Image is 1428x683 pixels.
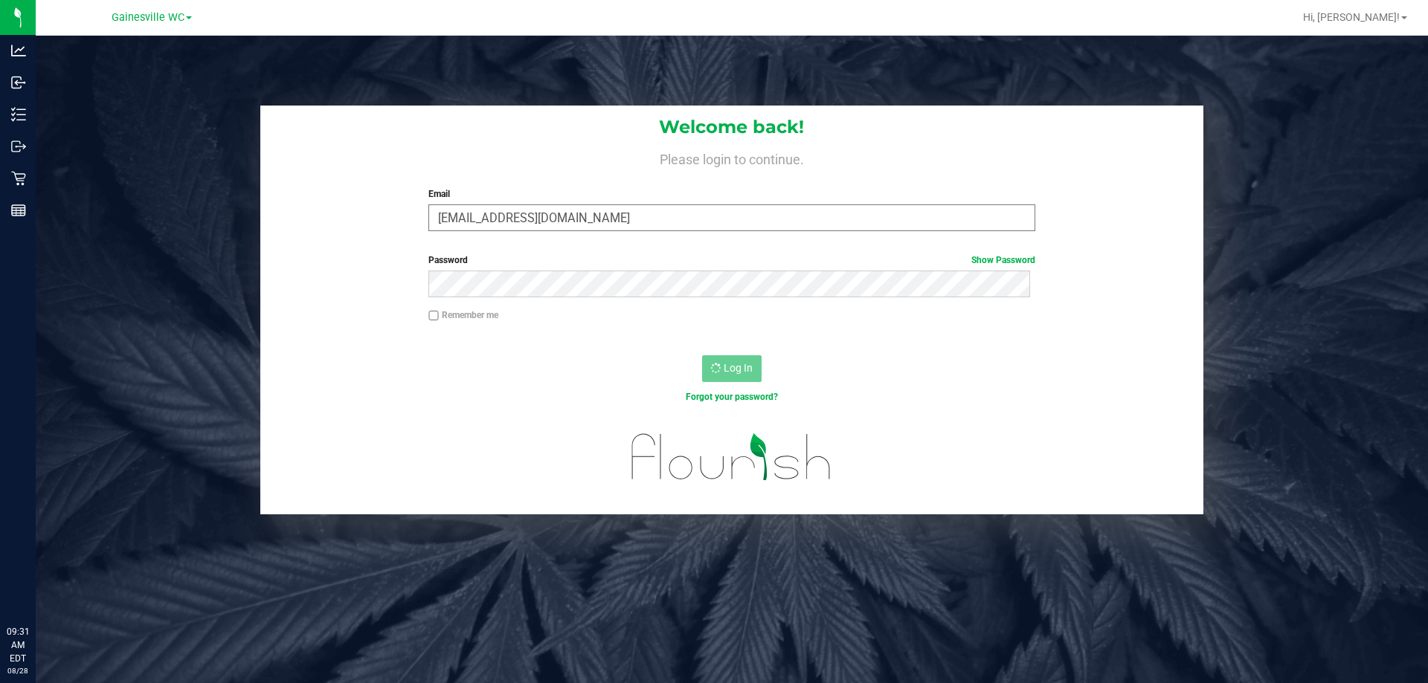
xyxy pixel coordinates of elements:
[260,149,1203,166] h4: Please login to continue.
[428,187,1035,201] label: Email
[686,392,778,402] a: Forgot your password?
[702,355,762,382] button: Log In
[614,419,849,495] img: flourish_logo.svg
[971,255,1035,265] a: Show Password
[428,311,439,321] input: Remember me
[11,203,26,218] inline-svg: Reports
[11,171,26,186] inline-svg: Retail
[7,665,29,676] p: 08/28
[724,362,753,374] span: Log In
[11,139,26,154] inline-svg: Outbound
[11,75,26,90] inline-svg: Inbound
[7,625,29,665] p: 09:31 AM EDT
[112,11,184,24] span: Gainesville WC
[11,43,26,58] inline-svg: Analytics
[428,308,498,322] label: Remember me
[11,107,26,122] inline-svg: Inventory
[260,117,1203,137] h1: Welcome back!
[428,255,468,265] span: Password
[1303,11,1400,23] span: Hi, [PERSON_NAME]!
